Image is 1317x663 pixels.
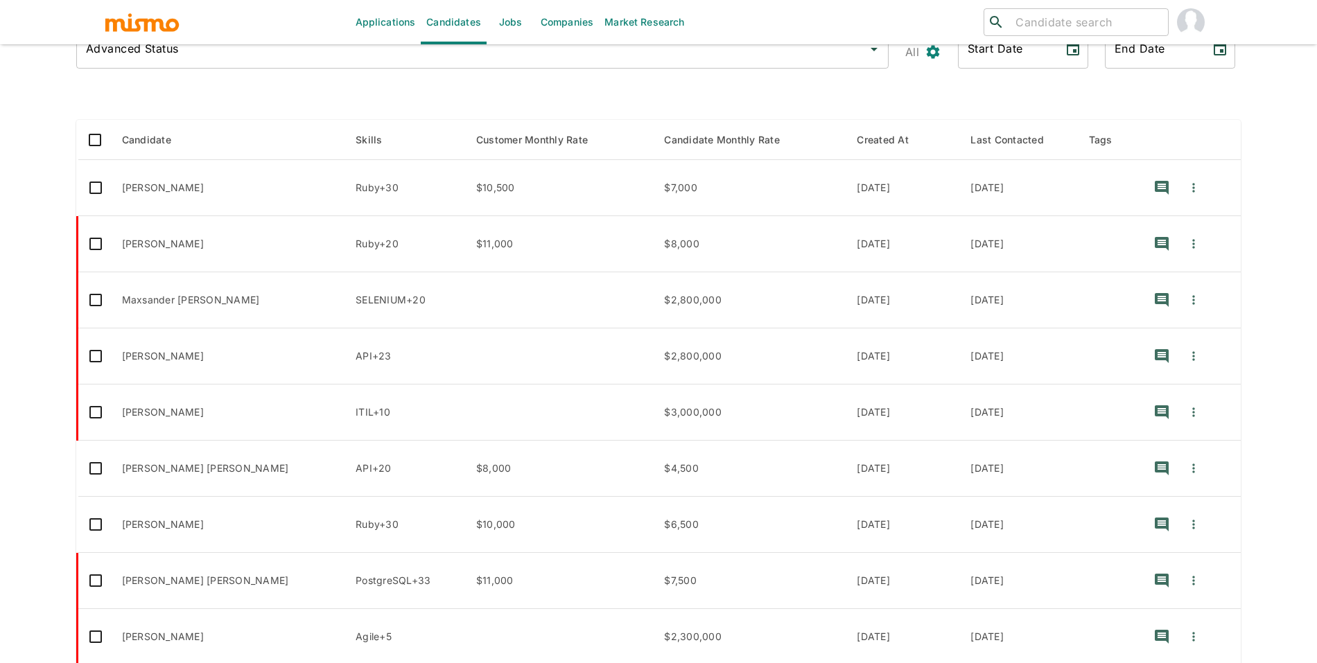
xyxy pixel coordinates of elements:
[1078,120,1135,160] th: Tags
[356,518,454,531] p: Ruby, React, Redis, AWS, PostgreSQL, Ruby on Rails, SQL, MICROSERVICE, Java, CRM, MongoDB, API, M...
[1178,339,1209,373] button: Quick Actions
[356,293,454,307] p: SELENIUM, Jmeter, Agile, SCRUM, API, Test Automation, TestRail, Confluence, JIRA, Microsoft SQL S...
[465,160,653,216] td: $10,500
[111,497,345,553] td: [PERSON_NAME]
[959,272,1077,328] td: [DATE]
[959,384,1077,441] td: [DATE]
[1178,508,1209,541] button: Quick Actions
[111,553,345,609] td: [PERSON_NAME] [PERSON_NAME]
[356,405,454,419] p: ITIL, Data Protection, JavaScript, Node.js, Python, Data Analysis, SQL, CSS, HTML, POWER BI, Tableau
[846,441,959,497] td: [DATE]
[846,384,959,441] td: [DATE]
[1178,396,1209,429] button: Quick Actions
[959,160,1077,216] td: [DATE]
[959,497,1077,553] td: [DATE]
[356,237,454,251] p: Ruby, API, TypeScript, Amazon Web Services, AWS, MongoDB, Serverless, MICROSERVICE, Bootstrap, Gi...
[653,384,846,441] td: $3,000,000
[1178,564,1209,597] button: Quick Actions
[1145,452,1178,485] button: recent-notes
[1145,283,1178,317] button: recent-notes
[111,160,345,216] td: [PERSON_NAME]
[653,328,846,384] td: $2,800,000
[111,384,345,441] td: [PERSON_NAME]
[1206,35,1234,63] button: Choose date
[905,42,919,62] p: All
[1145,564,1178,597] button: recent-notes
[846,553,959,609] td: [DATE]
[857,132,927,148] span: Created At
[959,216,1077,272] td: [DATE]
[959,441,1077,497] td: [DATE]
[653,497,846,553] td: $6,500
[846,216,959,272] td: [DATE]
[864,39,884,59] button: Open
[356,461,454,475] p: API, Ruby, Ruby on Rails, REST, MySQL, jQuery, MongoDB, Firebase, AWS, Google Cloud Platform, Doc...
[1059,35,1087,63] button: Choose date
[1178,620,1209,653] button: Quick Actions
[959,328,1077,384] td: [DATE]
[1145,620,1178,653] button: recent-notes
[356,349,454,363] p: API, Agile, Confluence, SCRUM, USER INTERFACE, CI/CD, JavaScript, Pytest, Python, Amazon Web Serv...
[959,120,1077,160] th: Last Contacted
[111,216,345,272] td: [PERSON_NAME]
[959,553,1077,609] td: [DATE]
[476,132,606,148] span: Customer Monthly Rate
[465,497,653,553] td: $10,000
[1105,30,1201,69] input: MM/DD/YYYY
[111,272,345,328] td: Maxsander [PERSON_NAME]
[465,216,653,272] td: $11,000
[356,630,454,644] p: Agile, POWER BI, Data Analysis, SCRUM, ETL, CRM
[653,553,846,609] td: $7,500
[1010,12,1162,32] input: Candidate search
[1145,508,1178,541] button: recent-notes
[111,441,345,497] td: [PERSON_NAME] [PERSON_NAME]
[356,574,454,587] p: PostgreSQL, Ruby on Rails, Ruby, JavaScript, RSpec, CI/CD, Docker, Backbone.js, GitHub, ETL, MICR...
[1145,396,1178,429] button: recent-notes
[653,216,846,272] td: $8,000
[1177,8,1205,36] img: Maria Lujan Ciommo
[1145,171,1178,204] button: recent-notes
[1178,452,1209,485] button: Quick Actions
[122,132,189,148] span: Candidate
[465,553,653,609] td: $11,000
[958,30,1054,69] input: MM/DD/YYYY
[111,328,345,384] td: [PERSON_NAME]
[465,441,653,497] td: $8,000
[356,181,454,195] p: Ruby, Docker, RSpec, Ruby on Rails, AWS, React, Golang, Grafana, GitLab, AWS CloudWatch, Datadog,...
[664,132,798,148] span: Candidate Monthly Rate
[846,272,959,328] td: [DATE]
[344,120,465,160] th: Skills
[653,160,846,216] td: $7,000
[653,441,846,497] td: $4,500
[1178,227,1209,260] button: Quick Actions
[1145,227,1178,260] button: recent-notes
[846,497,959,553] td: [DATE]
[1178,283,1209,317] button: Quick Actions
[846,328,959,384] td: [DATE]
[1145,339,1178,373] button: recent-notes
[846,160,959,216] td: [DATE]
[653,272,846,328] td: $2,800,000
[1178,171,1209,204] button: Quick Actions
[104,12,180,33] img: logo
